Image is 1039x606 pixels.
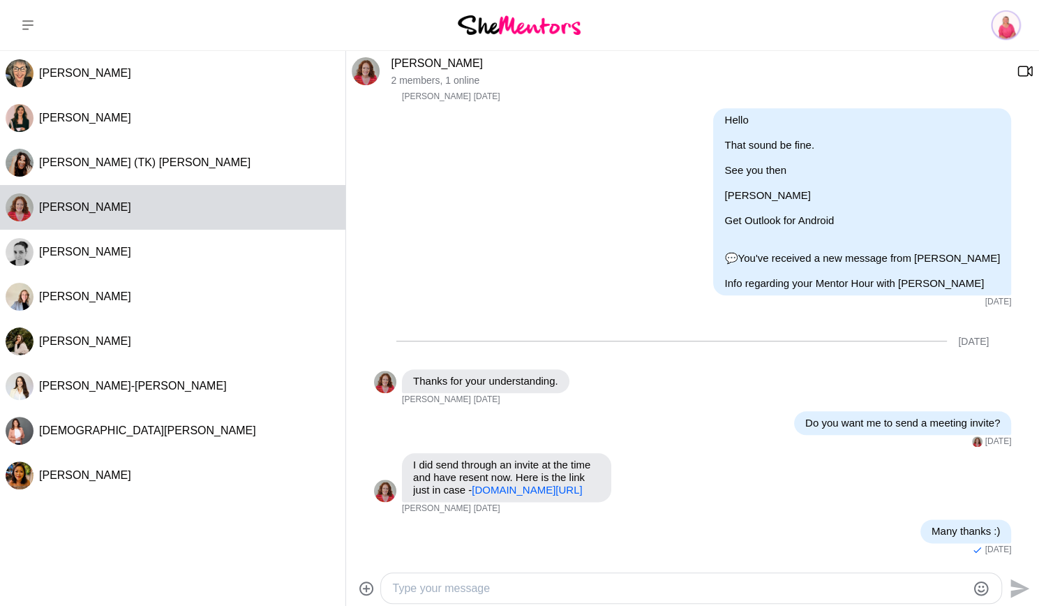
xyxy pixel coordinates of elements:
time: 2025-10-01T19:38:17.744Z [474,394,500,406]
img: T [6,149,33,177]
p: See you then [724,164,1000,177]
time: 2025-10-01T23:53:13.393Z [985,436,1012,448]
img: C [972,436,982,447]
div: Sarah Howell [6,283,33,311]
div: Katriona Li [6,327,33,355]
img: J [6,372,33,400]
div: Kristen Le [6,417,33,445]
div: Carmel Murphy [374,480,396,502]
img: C [352,57,380,85]
span: [DEMOGRAPHIC_DATA][PERSON_NAME] [39,424,256,436]
span: 💬 [724,252,738,264]
span: [PERSON_NAME] [402,503,471,515]
img: M [6,104,33,132]
img: K [6,327,33,355]
time: 2025-10-02T01:42:40.860Z [985,545,1012,556]
div: Carmel Murphy [6,193,33,221]
span: [PERSON_NAME] (TK) [PERSON_NAME] [39,156,251,168]
div: Jane [6,59,33,87]
p: I did send through an invite at the time and have resent now. Here is the link just in case - [413,459,600,496]
div: Janelle Kee-Sue [6,372,33,400]
span: [PERSON_NAME] [39,335,131,347]
time: 2025-09-30T21:59:16.877Z [985,297,1012,308]
img: Sandy Hanrahan [989,8,1022,42]
p: Get Outlook for Android [724,214,1000,227]
span: [PERSON_NAME] [39,469,131,481]
span: [PERSON_NAME] [39,112,131,124]
p: [PERSON_NAME] [724,189,1000,202]
img: K [6,417,33,445]
img: C [6,193,33,221]
img: C [374,480,396,502]
img: E [6,238,33,266]
span: [PERSON_NAME]-[PERSON_NAME] [39,380,227,392]
p: Hello [724,114,1000,126]
span: [PERSON_NAME] [402,394,471,406]
div: Erin [6,238,33,266]
span: [PERSON_NAME] [39,201,131,213]
p: You've received a new message from [PERSON_NAME] Info regarding your Mentor Hour with [PERSON_NAME] [724,252,1000,290]
img: J [6,59,33,87]
a: [PERSON_NAME] [391,57,483,69]
div: Carmel Murphy [374,371,396,393]
button: Emoji picker [973,580,989,597]
img: S [6,283,33,311]
span: [PERSON_NAME] [39,290,131,302]
time: 2025-10-02T01:10:33.362Z [474,503,500,515]
div: Taliah-Kate (TK) Byron [6,149,33,177]
p: Thanks for your understanding. [413,375,558,387]
div: Flora Chong [6,461,33,489]
div: Carmel Murphy [352,57,380,85]
div: [DATE] [958,336,989,348]
button: Send [1002,572,1033,604]
img: She Mentors Logo [458,15,581,34]
a: [DOMAIN_NAME][URL] [472,484,582,496]
p: Do you want me to send a meeting invite? [805,417,1000,429]
time: 2025-09-30T19:11:40.240Z [474,91,500,103]
textarea: Type your message [392,580,966,597]
span: [PERSON_NAME] [402,91,471,103]
div: Mariana Queiroz [6,104,33,132]
p: That sound be fine. [724,139,1000,151]
img: F [6,461,33,489]
p: Many thanks :) [932,525,1000,538]
p: 2 members , 1 online [391,75,1006,87]
img: C [374,371,396,393]
span: [PERSON_NAME] [39,246,131,258]
div: Carmel Murphy [972,436,982,447]
span: [PERSON_NAME] [39,67,131,79]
